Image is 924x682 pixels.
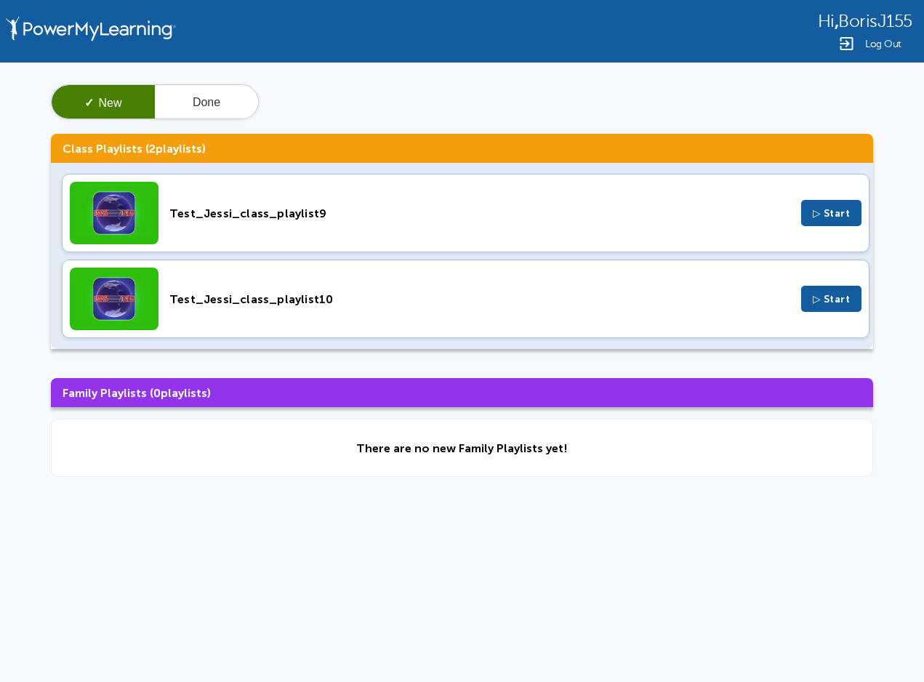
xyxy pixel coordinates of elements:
span: 2 [149,142,156,156]
div: , [818,10,912,31]
button: ▷ Start [801,286,862,312]
span: ▷ Start [813,293,851,305]
span: ✓ [84,97,94,109]
div: Test_Jessi_class_playlist9 [169,206,790,220]
button: Done [155,85,258,120]
img: Logout Icon [837,35,855,52]
span: BorisJ155 [838,12,912,31]
span: Log Out [865,39,901,49]
span: ▷ Start [813,207,851,220]
button: ▷ Start [801,200,862,226]
h3: Family Playlists ( playlists) [51,378,873,407]
img: Thumbnail [70,268,158,330]
div: Test_Jessi_class_playlist10 [169,292,790,306]
div: There are no new Family Playlists yet! [356,441,568,455]
span: 0 [153,386,161,400]
button: ✓New [52,85,155,120]
span: Hi [818,12,835,31]
img: Thumbnail [70,182,158,244]
h3: Class Playlists ( playlists) [51,134,873,163]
